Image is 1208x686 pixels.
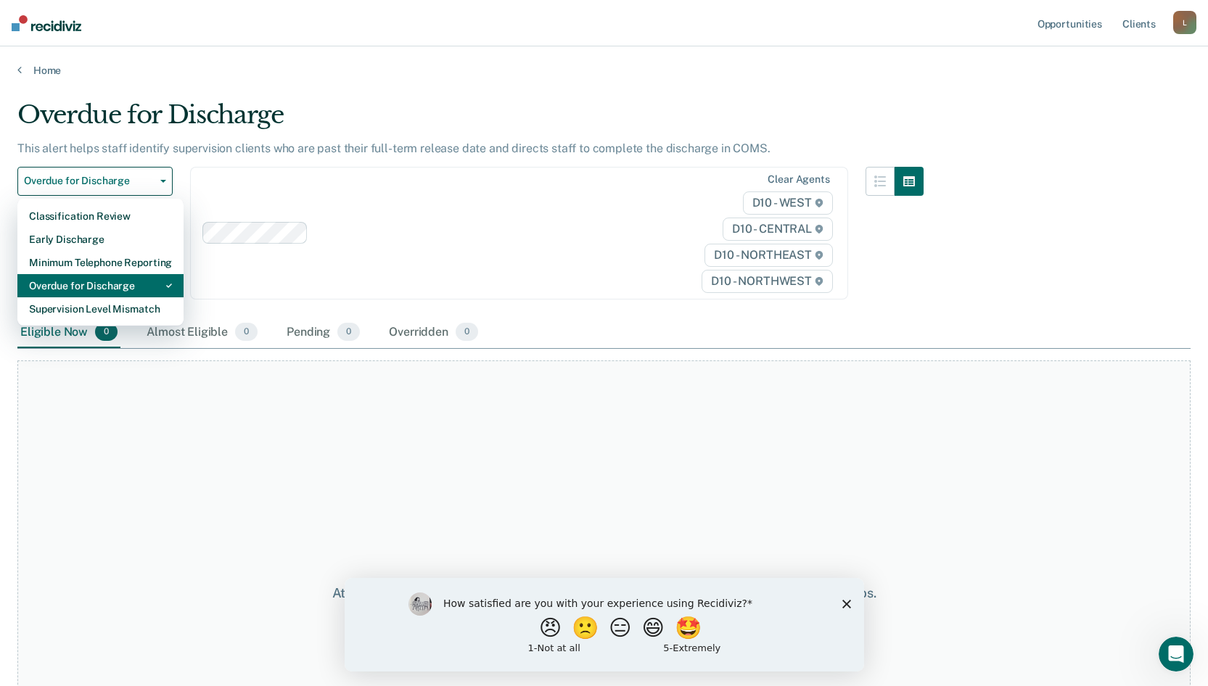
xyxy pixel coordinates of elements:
[1159,637,1193,671] iframe: Intercom live chat
[29,204,172,228] div: Classification Review
[702,270,832,293] span: D10 - NORTHWEST
[29,274,172,297] div: Overdue for Discharge
[12,15,81,31] img: Recidiviz
[29,228,172,251] div: Early Discharge
[743,191,833,215] span: D10 - WEST
[386,317,481,349] div: Overridden0
[1173,11,1196,34] button: L
[29,251,172,274] div: Minimum Telephone Reporting
[17,100,924,141] div: Overdue for Discharge
[337,323,360,342] span: 0
[311,585,897,601] div: At this time, there are no clients who are Eligible Now. Please navigate to one of the other tabs.
[345,578,864,671] iframe: Survey by Kim from Recidiviz
[95,323,118,342] span: 0
[284,317,363,349] div: Pending0
[723,218,833,241] span: D10 - CENTRAL
[24,175,155,187] span: Overdue for Discharge
[768,173,829,186] div: Clear agents
[456,323,478,342] span: 0
[144,317,260,349] div: Almost Eligible0
[17,141,771,155] p: This alert helps staff identify supervision clients who are past their full-term release date and...
[235,323,258,342] span: 0
[704,244,832,267] span: D10 - NORTHEAST
[17,167,173,196] button: Overdue for Discharge
[17,64,1191,77] a: Home
[17,317,120,349] div: Eligible Now0
[29,297,172,321] div: Supervision Level Mismatch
